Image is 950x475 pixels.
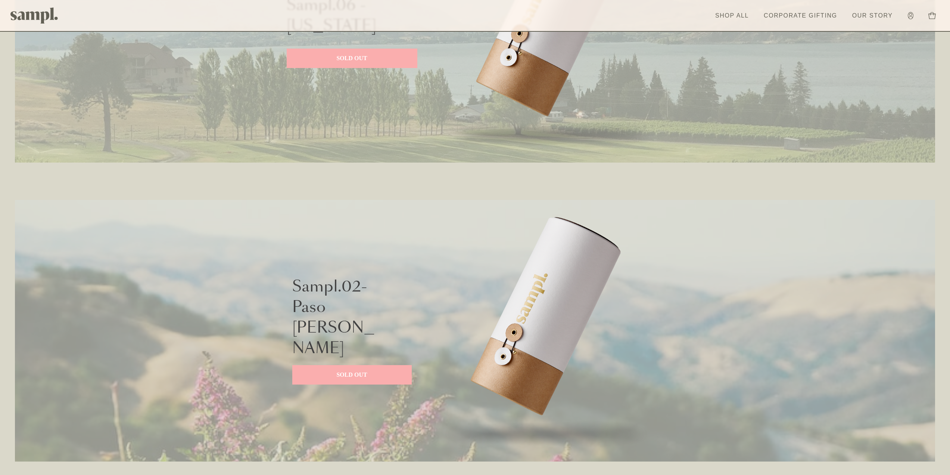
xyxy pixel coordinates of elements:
[294,54,410,63] p: SOLD OUT
[292,365,412,385] a: SOLD OUT
[300,370,404,379] p: SOLD OUT
[434,200,658,462] img: capsulewithshaddow_5f0d187b-c477-4779-91cc-c24b65872529.png
[711,7,753,24] a: Shop All
[292,277,386,297] p: Sampl.02-
[292,297,386,359] p: Paso [PERSON_NAME]
[760,7,841,24] a: Corporate Gifting
[848,7,897,24] a: Our Story
[10,7,58,24] img: Sampl logo
[287,49,417,68] a: SOLD OUT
